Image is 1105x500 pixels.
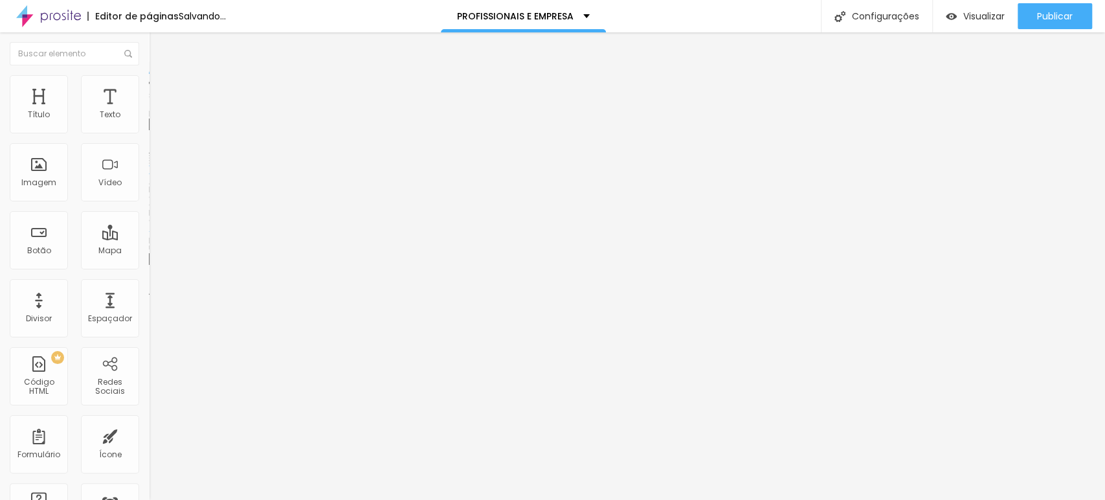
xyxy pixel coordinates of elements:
span: Visualizar [963,11,1005,21]
img: view-1.svg [946,11,957,22]
div: Espaçador [88,314,132,323]
div: Redes Sociais [84,378,135,396]
div: Código HTML [13,378,64,396]
div: Editor de páginas [87,12,179,21]
div: Mapa [98,246,122,255]
div: Formulário [17,450,60,459]
button: Visualizar [933,3,1018,29]
div: Vídeo [98,178,122,187]
div: Imagem [21,178,56,187]
div: Salvando... [179,12,226,21]
div: Divisor [26,314,52,323]
img: Icone [834,11,845,22]
div: Ícone [99,450,122,459]
div: Texto [100,110,120,119]
span: Publicar [1037,11,1073,21]
div: Título [28,110,50,119]
p: PROFISSIONAIS E EMPRESA [457,12,574,21]
button: Publicar [1018,3,1092,29]
input: Buscar elemento [10,42,139,65]
div: Botão [27,246,51,255]
img: Icone [124,50,132,58]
